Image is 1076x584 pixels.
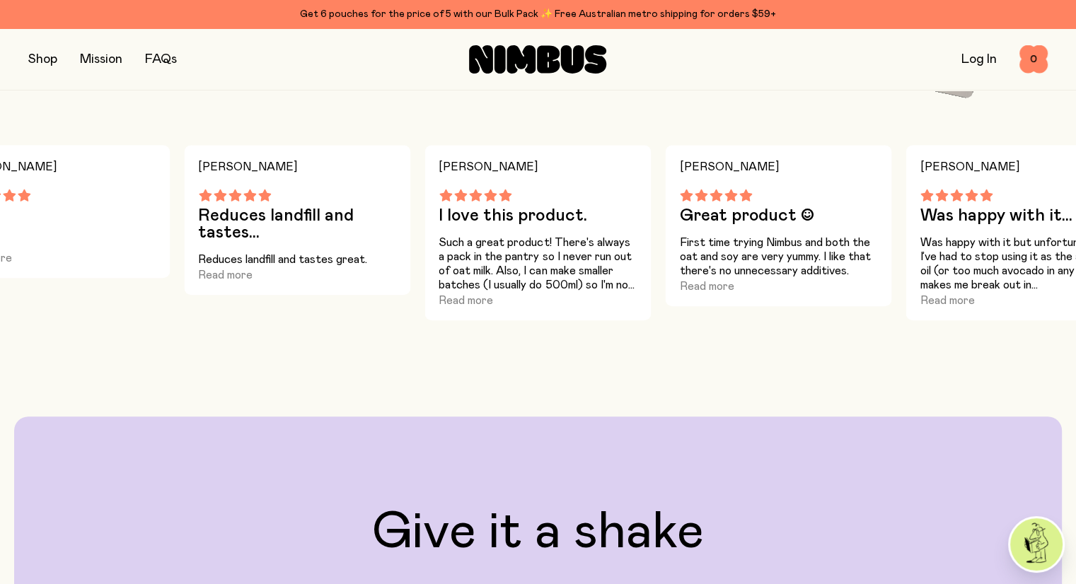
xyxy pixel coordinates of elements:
h3: I love this product. [439,207,637,224]
h4: [PERSON_NAME] [679,156,877,177]
h3: Reduces landfill and tastes... [198,207,396,241]
a: FAQs [145,53,177,66]
h2: Give it a shake [37,507,1039,558]
p: First time trying Nimbus and both the oat and soy are very yummy. I like that there's no unnecess... [679,235,877,278]
button: 0 [1019,45,1048,74]
h3: Great product :) [679,207,877,224]
h4: [PERSON_NAME] [198,156,396,177]
img: agent [1010,518,1063,571]
p: Such a great product! There's always a pack in the pantry so I never run out of oat milk. Also, I... [439,235,637,292]
button: Read more [679,278,734,295]
a: Log In [961,53,997,66]
button: Read more [439,292,493,309]
h4: [PERSON_NAME] [439,156,637,177]
div: Get 6 pouches for the price of 5 with our Bulk Pack ✨ Free Australian metro shipping for orders $59+ [28,6,1048,23]
button: Read more [920,292,974,309]
button: Read more [198,267,253,284]
p: Reduces landfill and tastes great. [198,252,396,267]
a: Mission [80,53,122,66]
